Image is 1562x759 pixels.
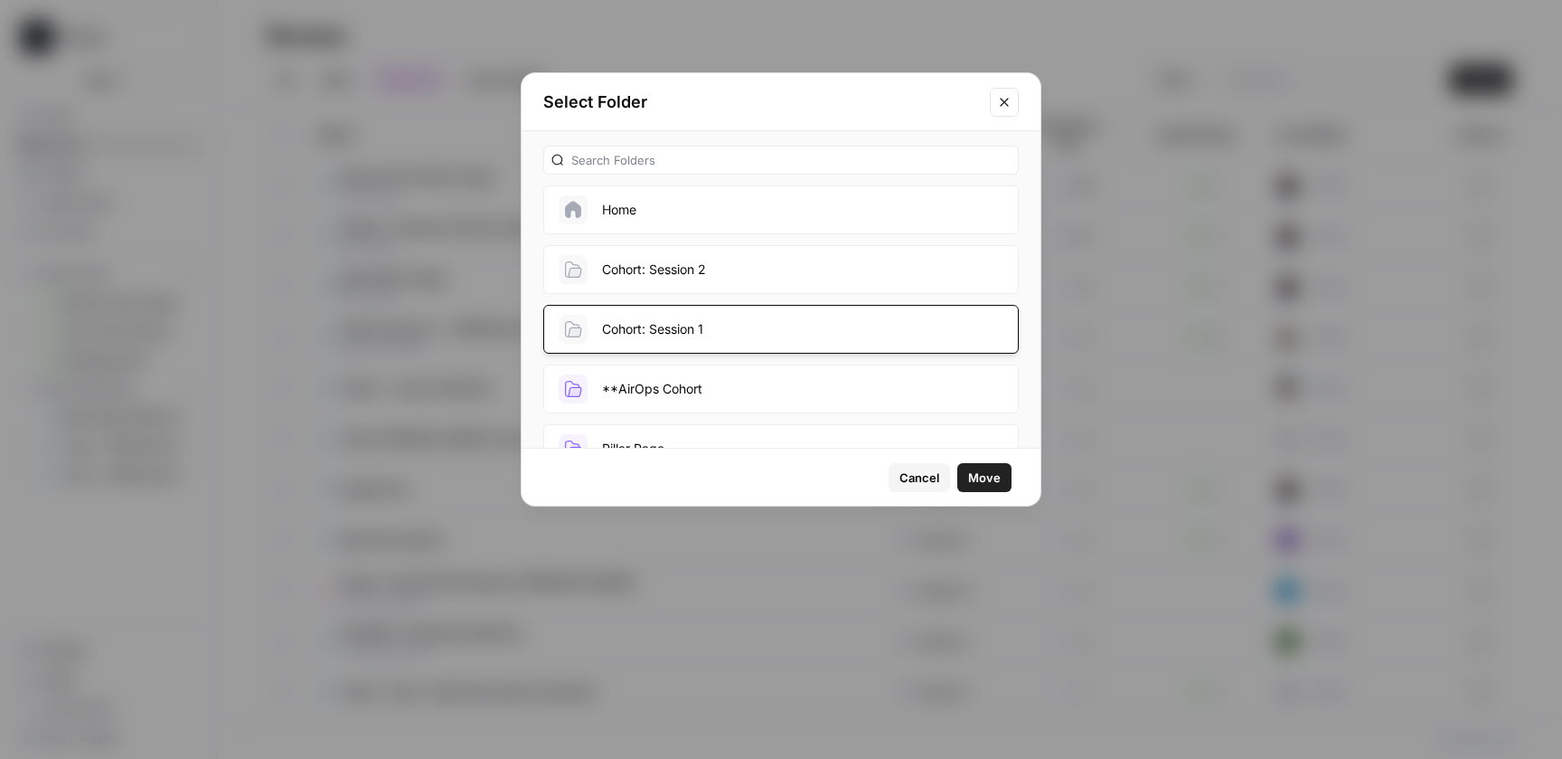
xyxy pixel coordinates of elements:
button: **AirOps Cohort [543,365,1019,413]
button: Cohort: Session 2 [543,245,1019,294]
span: Move [968,469,1001,487]
button: Cancel [889,463,950,492]
button: Cohort: Session 1 [543,305,1019,354]
span: Cancel [899,469,939,487]
input: Search Folders [571,151,1011,169]
button: Pillar Page [543,424,1019,473]
button: Close modal [990,88,1019,117]
h2: Select Folder [543,90,979,115]
button: Home [543,185,1019,234]
button: Move [957,463,1012,492]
